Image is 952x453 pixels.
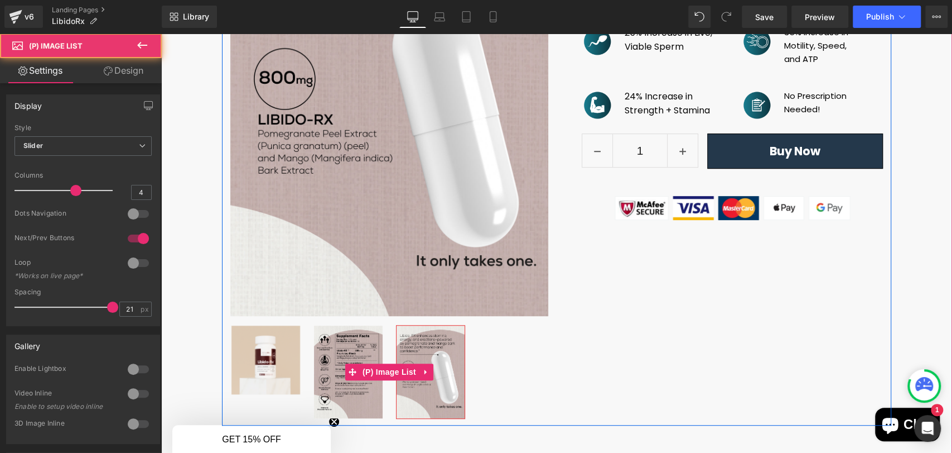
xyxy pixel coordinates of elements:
[688,6,711,28] button: Undo
[70,292,139,361] img: Libido-RX
[853,6,921,28] button: Publish
[623,56,685,69] p: No Prescription
[15,364,117,376] div: Enable Lightbox
[15,124,152,132] div: Style
[453,6,480,28] a: Tablet
[463,70,549,84] p: Strength + Stamina
[15,335,40,351] div: Gallery
[15,258,117,270] div: Loop
[755,11,774,23] span: Save
[23,141,43,150] b: Slider
[15,209,117,221] div: Dots Navigation
[15,403,115,411] div: Enable to setup video inline
[925,6,948,28] button: More
[480,6,506,28] a: Mobile
[399,6,426,28] a: Desktop
[22,9,36,24] div: v6
[235,292,304,385] img: Libido-RX
[52,6,162,15] a: Landing Pages
[15,389,117,400] div: Video Inline
[15,233,117,245] div: Next/Prev Buttons
[805,11,835,23] span: Preview
[623,6,687,19] p: Motility, Speed,
[15,288,152,296] div: Spacing
[153,292,221,385] img: Libido-RX
[463,56,549,70] p: 24% Increase in
[83,58,164,83] a: Design
[199,330,258,347] span: (P) Image List
[15,272,115,280] div: *Works on live page*
[426,6,453,28] a: Laptop
[914,415,941,442] div: Open Intercom Messenger
[866,12,894,21] span: Publish
[623,69,685,83] p: Needed!
[15,95,42,111] div: Display
[15,419,117,431] div: 3D Image Inline
[183,12,209,22] span: Library
[715,6,737,28] button: Redo
[29,41,83,50] span: (P) Image List
[791,6,848,28] a: Preview
[141,306,150,313] span: px
[52,17,85,26] span: LibidoRx
[15,171,152,179] div: Columns
[258,330,272,347] a: Expand / Collapse
[608,109,659,126] span: Buy Now
[546,100,722,136] button: Buy Now
[623,19,687,32] p: and ATP
[4,6,43,28] a: v6
[162,6,217,28] a: New Library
